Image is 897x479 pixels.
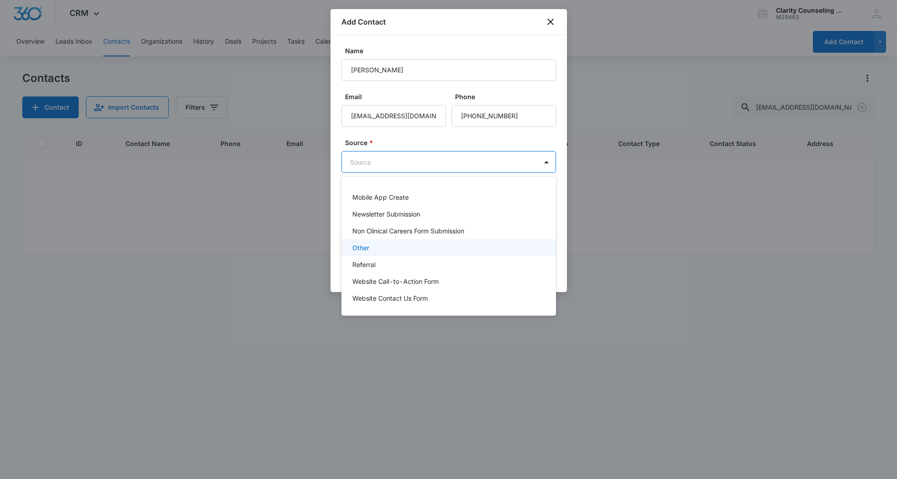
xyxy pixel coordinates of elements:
[352,192,409,202] p: Mobile App Create
[352,243,369,252] p: Other
[352,293,428,303] p: Website Contact Us Form
[352,260,376,269] p: Referral
[352,209,420,219] p: Newsletter Submission
[352,226,464,236] p: Non Clinical Careers Form Submission
[352,277,439,286] p: Website Call-to-Action Form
